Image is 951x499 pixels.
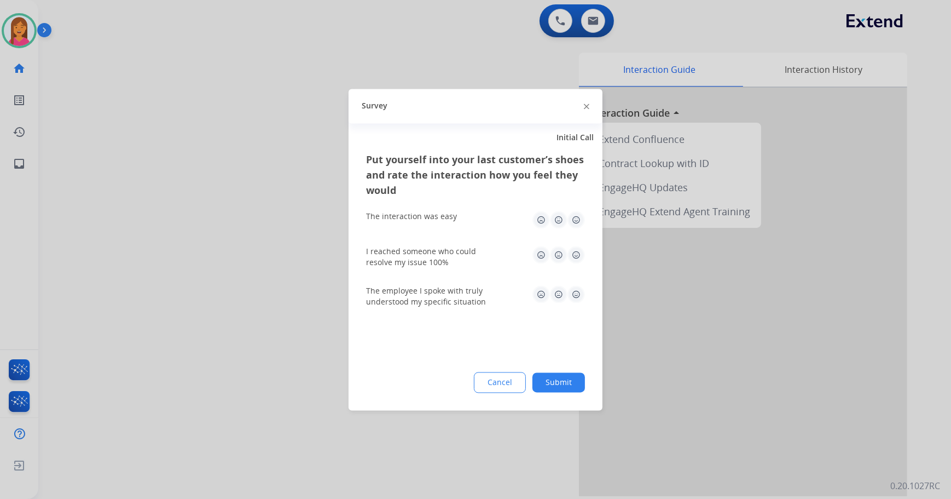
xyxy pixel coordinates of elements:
[362,101,387,112] span: Survey
[532,372,585,392] button: Submit
[890,479,940,492] p: 0.20.1027RC
[366,211,457,222] div: The interaction was easy
[556,132,594,143] span: Initial Call
[366,152,585,198] h3: Put yourself into your last customer’s shoes and rate the interaction how you feel they would
[474,372,526,393] button: Cancel
[584,104,589,110] img: close-button
[366,246,497,268] div: I reached someone who could resolve my issue 100%
[366,285,497,307] div: The employee I spoke with truly understood my specific situation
